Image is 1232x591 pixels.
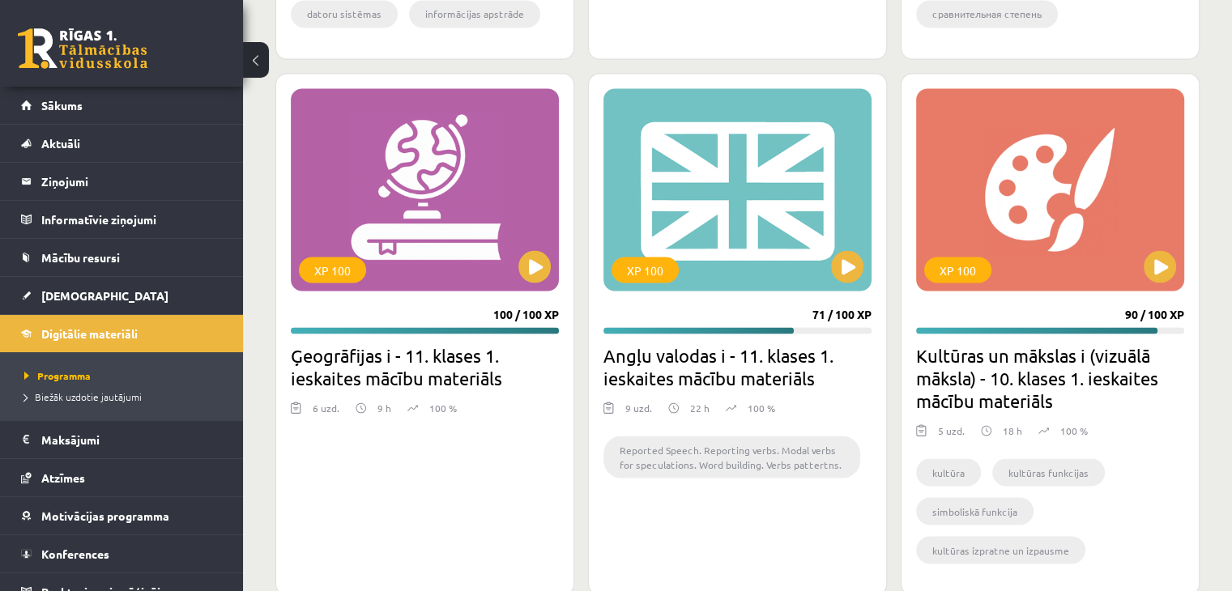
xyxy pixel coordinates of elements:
div: XP 100 [924,257,991,283]
legend: Maksājumi [41,421,223,458]
p: 100 % [429,400,457,415]
div: XP 100 [299,257,366,283]
a: Mācību resursi [21,239,223,276]
a: Programma [24,368,227,383]
li: Reported Speech. Reporting verbs. Modal verbs for speculations. Word building. Verbs pattertns. [603,436,860,478]
div: 6 uzd. [313,400,339,424]
h2: Angļu valodas i - 11. klases 1. ieskaites mācību materiāls [603,343,872,389]
a: Ziņojumi [21,163,223,200]
span: Konferences [41,546,109,561]
span: Mācību resursi [41,250,120,265]
span: Biežāk uzdotie jautājumi [24,390,142,403]
div: 9 uzd. [625,400,652,424]
a: Sākums [21,87,223,124]
a: Informatīvie ziņojumi [21,201,223,238]
span: [DEMOGRAPHIC_DATA] [41,288,168,303]
p: 100 % [748,400,775,415]
p: 100 % [1060,423,1088,437]
a: Motivācijas programma [21,497,223,534]
a: Konferences [21,535,223,572]
a: Digitālie materiāli [21,315,223,352]
span: Motivācijas programma [41,508,169,523]
h2: Kultūras un mākslas i (vizuālā māksla) - 10. klases 1. ieskaites mācību materiāls [916,343,1184,411]
span: Sākums [41,98,83,113]
h2: Ģeogrāfijas i - 11. klases 1. ieskaites mācību materiāls [291,343,559,389]
span: Programma [24,369,91,382]
a: Aktuāli [21,125,223,162]
legend: Informatīvie ziņojumi [41,201,223,238]
li: simboliskā funkcija [916,497,1034,525]
a: [DEMOGRAPHIC_DATA] [21,277,223,314]
span: Digitālie materiāli [41,326,138,341]
li: kultūras funkcijas [992,458,1105,486]
span: Aktuāli [41,136,80,151]
a: Atzīmes [21,459,223,496]
legend: Ziņojumi [41,163,223,200]
p: 22 h [690,400,710,415]
a: Maksājumi [21,421,223,458]
div: 5 uzd. [938,423,965,447]
div: XP 100 [612,257,679,283]
a: Biežāk uzdotie jautājumi [24,389,227,404]
p: 9 h [377,400,391,415]
li: kultūra [916,458,981,486]
span: Atzīmes [41,470,85,485]
p: 18 h [1003,423,1022,437]
a: Rīgas 1. Tālmācības vidusskola [18,28,147,69]
li: kultūras izpratne un izpausme [916,536,1085,563]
